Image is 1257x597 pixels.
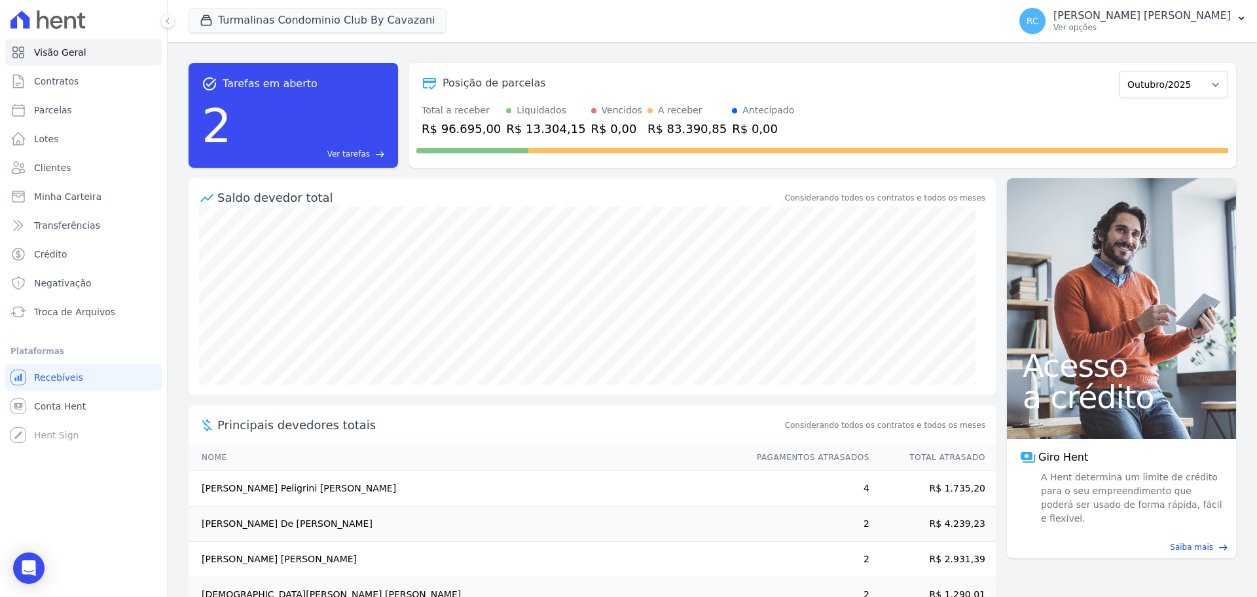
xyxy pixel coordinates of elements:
td: [PERSON_NAME] [PERSON_NAME] [189,542,744,577]
a: Contratos [5,68,162,94]
div: A receber [658,104,702,117]
td: 4 [744,471,870,507]
div: R$ 13.304,15 [506,120,585,138]
td: 2 [744,507,870,542]
button: RC [PERSON_NAME] [PERSON_NAME] Ver opções [1009,3,1257,39]
th: Pagamentos Atrasados [744,444,870,471]
div: 2 [202,92,232,160]
div: Saldo devedor total [217,189,782,206]
span: A Hent determina um limite de crédito para o seu empreendimento que poderá ser usado de forma ráp... [1038,471,1223,526]
span: Saiba mais [1170,541,1213,553]
th: Nome [189,444,744,471]
span: Negativação [34,277,92,290]
td: [PERSON_NAME] Peligrini [PERSON_NAME] [189,471,744,507]
div: Posição de parcelas [443,75,546,91]
span: Parcelas [34,104,72,117]
span: Considerando todos os contratos e todos os meses [785,419,985,431]
td: [PERSON_NAME] De [PERSON_NAME] [189,507,744,542]
div: Liquidados [517,104,566,117]
div: Vencidos [602,104,642,117]
span: Transferências [34,219,100,232]
span: task_alt [202,76,217,92]
span: Minha Carteira [34,190,101,203]
span: Recebíveis [34,371,83,384]
div: Considerando todos os contratos e todos os meses [785,192,985,204]
span: Principais devedores totais [217,416,782,434]
div: R$ 96.695,00 [422,120,501,138]
button: Turmalinas Condominio Club By Cavazani [189,8,446,33]
a: Saiba mais east [1015,541,1228,553]
span: Crédito [34,248,67,261]
a: Visão Geral [5,39,162,66]
span: Visão Geral [34,46,86,59]
span: east [1218,543,1228,552]
span: RC [1027,16,1039,26]
td: R$ 2.931,39 [870,542,996,577]
span: Clientes [34,161,71,174]
td: 2 [744,542,870,577]
div: Antecipado [742,104,794,117]
a: Conta Hent [5,393,162,419]
div: R$ 0,00 [732,120,794,138]
p: [PERSON_NAME] [PERSON_NAME] [1053,9,1231,22]
div: Total a receber [422,104,501,117]
a: Parcelas [5,97,162,123]
span: Contratos [34,75,79,88]
span: Giro Hent [1038,450,1088,465]
div: Open Intercom Messenger [13,552,45,584]
div: Plataformas [10,343,156,359]
a: Recebíveis [5,364,162,391]
a: Clientes [5,155,162,181]
td: R$ 4.239,23 [870,507,996,542]
span: Troca de Arquivos [34,305,115,318]
td: R$ 1.735,20 [870,471,996,507]
a: Troca de Arquivos [5,299,162,325]
a: Minha Carteira [5,183,162,210]
span: Acesso [1023,350,1220,381]
div: R$ 83.390,85 [647,120,727,138]
th: Total Atrasado [870,444,996,471]
span: Lotes [34,132,59,145]
span: a crédito [1023,381,1220,413]
a: Crédito [5,241,162,267]
a: Ver tarefas east [237,148,385,160]
div: R$ 0,00 [591,120,642,138]
span: east [375,149,385,159]
span: Tarefas em aberto [223,76,318,92]
a: Negativação [5,270,162,296]
span: Ver tarefas [327,148,370,160]
span: Conta Hent [34,400,86,413]
p: Ver opções [1053,22,1231,33]
a: Transferências [5,212,162,239]
a: Lotes [5,126,162,152]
